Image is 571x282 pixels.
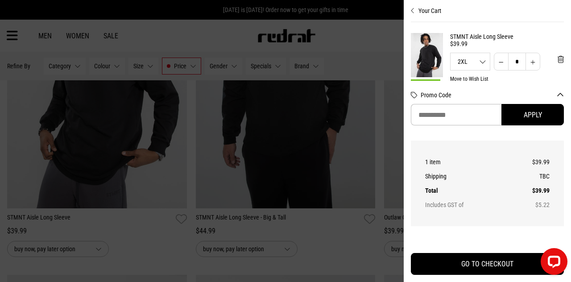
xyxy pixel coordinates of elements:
th: Total [425,183,511,198]
a: STMNT Aisle Long Sleeve [450,33,564,40]
span: 2XL [451,58,490,65]
img: STMNT Aisle Long Sleeve [411,33,443,77]
th: 1 item [425,155,511,169]
button: Apply [501,104,564,125]
button: Promo Code [421,91,564,99]
span: Just Added [411,79,440,88]
iframe: LiveChat chat widget [534,245,571,282]
iframe: Customer reviews powered by Trustpilot [411,237,564,246]
div: $39.99 [450,40,564,47]
td: $39.99 [511,183,550,198]
button: Move to Wish List [450,76,488,82]
input: Promo Code [411,104,501,125]
button: Decrease quantity [494,53,509,70]
th: Shipping [425,169,511,183]
th: Includes GST of [425,198,511,212]
td: $39.99 [511,155,550,169]
input: Quantity [508,53,526,70]
button: 'Remove from cart [550,48,571,70]
button: GO TO CHECKOUT [411,253,564,275]
td: $5.22 [511,198,550,212]
td: TBC [511,169,550,183]
button: Increase quantity [525,53,540,70]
